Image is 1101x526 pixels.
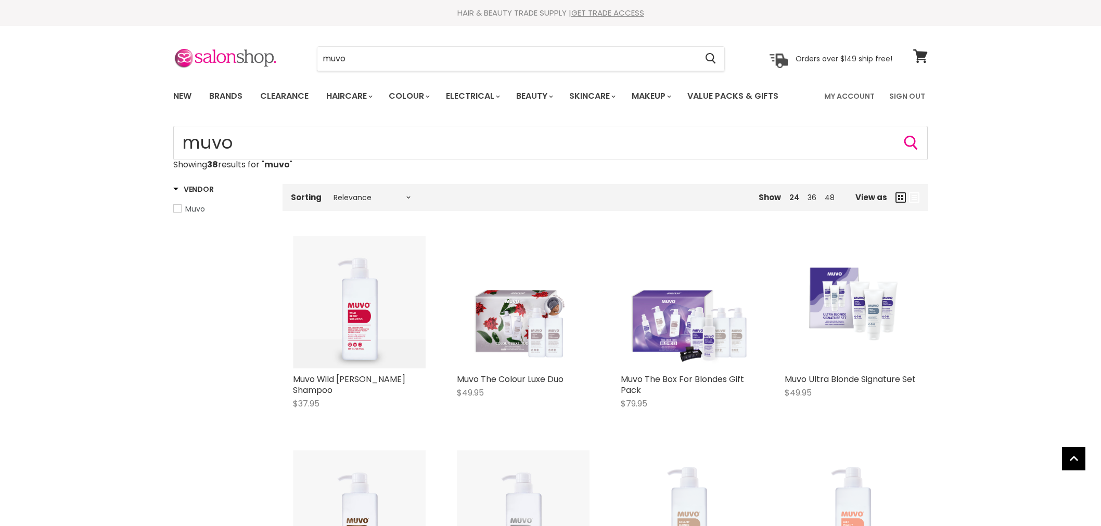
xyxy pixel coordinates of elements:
a: 36 [808,192,816,203]
a: Muvo Ultra Blonde Signature Set [785,373,916,385]
strong: 38 [207,159,218,170]
span: $49.95 [457,387,484,399]
span: Show [759,192,781,203]
a: Colour [381,85,436,107]
strong: muvo [264,159,290,170]
a: GET TRADE ACCESS [571,7,644,18]
a: Muvo [173,203,270,215]
img: Muvo Wild Berry Shampoo [293,236,426,369]
button: Search [903,135,919,151]
span: $79.95 [621,398,647,410]
a: Muvo The Colour Luxe Duo [457,373,564,385]
a: Haircare [318,85,379,107]
span: $37.95 [293,398,319,410]
form: Product [317,46,725,71]
p: Orders over $149 ship free! [796,54,892,63]
a: Clearance [252,85,316,107]
span: View as [855,193,887,202]
img: Muvo The Colour Luxe Duo [457,236,590,369]
a: Skincare [561,85,622,107]
h3: Vendor [173,184,213,194]
button: Search [697,47,724,71]
ul: Main menu [165,81,802,111]
img: Muvo The Box For Blondes Gift Pack [621,236,753,369]
a: Muvo Ultra Blonde Signature Set [785,236,917,369]
a: Beauty [508,85,559,107]
label: Sorting [291,193,322,202]
a: Value Packs & Gifts [680,85,786,107]
a: Sign Out [883,85,931,107]
a: Muvo Wild [PERSON_NAME] Shampoo [293,373,405,396]
form: Product [173,126,928,160]
a: Electrical [438,85,506,107]
a: 48 [825,192,835,203]
a: New [165,85,199,107]
a: Brands [201,85,250,107]
a: My Account [818,85,881,107]
a: 24 [789,192,799,203]
a: Makeup [624,85,677,107]
span: $49.95 [785,387,812,399]
input: Search [173,126,928,160]
img: Muvo Ultra Blonde Signature Set [785,255,917,350]
span: Muvo [185,204,205,214]
div: HAIR & BEAUTY TRADE SUPPLY | [160,8,941,18]
a: Muvo The Box For Blondes Gift Pack [621,373,744,396]
p: Showing results for " " [173,160,928,169]
input: Search [317,47,697,71]
nav: Main [160,81,941,111]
